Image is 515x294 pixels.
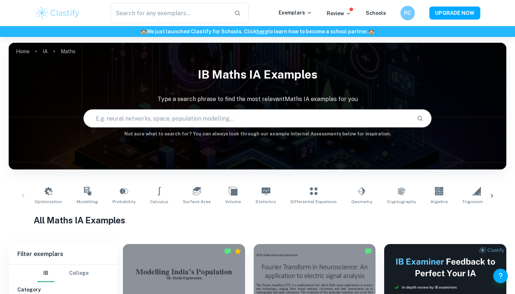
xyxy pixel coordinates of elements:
h1: IB Maths IA examples [9,63,506,86]
a: here [257,29,268,34]
span: Probability [112,198,136,205]
span: Trigonometry [462,198,491,205]
span: Geometry [351,198,372,205]
h6: Not sure what to search for? You can always look through our example Internal Assessments below f... [9,130,506,138]
span: Differential Equations [291,198,337,205]
h1: All Maths IA Examples [34,214,481,227]
span: Surface Area [183,198,211,205]
h6: Filter exemplars [9,244,117,264]
button: Search [414,112,426,125]
p: Exemplars [279,9,312,17]
p: Type a search phrase to find the most relevant Maths IA examples for you [9,95,506,104]
div: Premium [234,248,241,255]
span: Algebra [430,198,448,205]
span: Statistics [256,198,276,205]
span: 🏫 [141,29,147,34]
div: Filter type choice [37,265,89,282]
span: Modelling [77,198,98,205]
span: Optimization [35,198,62,205]
h6: PC [403,9,412,17]
p: Review [327,9,351,17]
span: Calculus [150,198,168,205]
button: IB [37,265,55,282]
p: Maths [61,47,76,55]
span: Cryptography [387,198,416,205]
img: Marked [224,248,231,255]
button: College [69,265,89,282]
button: PC [400,6,415,20]
span: Volume [225,198,241,205]
button: Help and Feedback [493,269,508,283]
input: E.g. neural networks, space, population modelling... [84,108,411,129]
a: Home [16,46,30,56]
a: IA [43,46,48,56]
a: Schools [366,10,386,16]
input: Search for any exemplars... [111,3,229,23]
h6: We just launched Clastify for Schools. Click to learn how to become a school partner. [1,28,514,35]
img: Clastify logo [35,6,81,20]
img: Marked [365,248,372,255]
h6: Category [17,286,108,294]
button: UPGRADE NOW [429,7,480,20]
span: 🏫 [368,29,374,34]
